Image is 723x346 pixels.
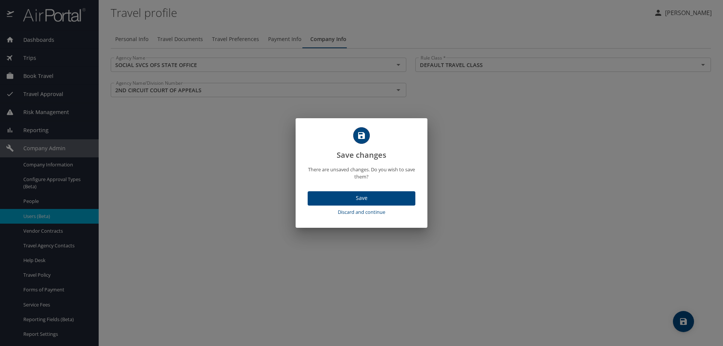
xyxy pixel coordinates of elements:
[308,191,415,206] button: Save
[305,166,418,180] p: There are unsaved changes. Do you wish to save them?
[311,208,412,216] span: Discard and continue
[305,127,418,161] h2: Save changes
[308,206,415,219] button: Discard and continue
[314,194,409,203] span: Save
